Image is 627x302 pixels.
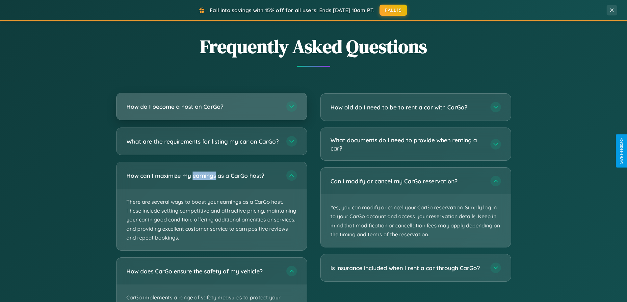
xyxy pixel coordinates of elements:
button: FALL15 [379,5,407,16]
h3: How do I become a host on CarGo? [126,103,280,111]
h3: Is insurance included when I rent a car through CarGo? [330,264,484,272]
h3: How can I maximize my earnings as a CarGo host? [126,172,280,180]
p: Yes, you can modify or cancel your CarGo reservation. Simply log in to your CarGo account and acc... [321,195,511,247]
div: Give Feedback [619,138,624,164]
h3: How old do I need to be to rent a car with CarGo? [330,103,484,111]
p: There are several ways to boost your earnings as a CarGo host. These include setting competitive ... [117,189,307,250]
h3: What documents do I need to provide when renting a car? [330,136,484,152]
span: Fall into savings with 15% off for all users! Ends [DATE] 10am PT. [210,7,375,13]
h2: Frequently Asked Questions [116,34,511,59]
h3: How does CarGo ensure the safety of my vehicle? [126,267,280,275]
h3: Can I modify or cancel my CarGo reservation? [330,177,484,185]
h3: What are the requirements for listing my car on CarGo? [126,137,280,146]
